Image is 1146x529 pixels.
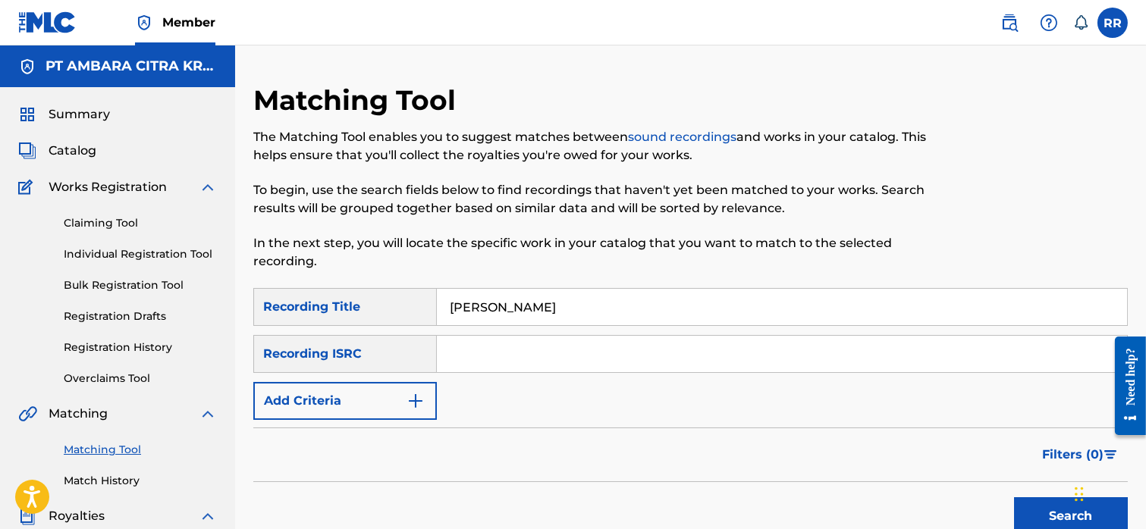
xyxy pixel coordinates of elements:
[18,405,37,423] img: Matching
[199,507,217,525] img: expand
[49,507,105,525] span: Royalties
[1075,471,1084,517] div: Drag
[64,277,217,293] a: Bulk Registration Tool
[162,14,215,31] span: Member
[1070,456,1146,529] iframe: Chat Widget
[18,11,77,33] img: MLC Logo
[18,142,36,160] img: Catalog
[1042,446,1104,464] span: Filters ( 0 )
[18,507,36,525] img: Royalties
[64,442,217,458] a: Matching Tool
[135,14,153,32] img: Top Rightsholder
[18,178,38,196] img: Works Registration
[994,8,1025,38] a: Public Search
[1073,15,1088,30] div: Notifications
[1034,8,1064,38] div: Help
[49,405,108,423] span: Matching
[64,308,217,324] a: Registration Drafts
[199,405,217,423] img: expand
[407,392,425,410] img: 9d2ae6d4665cec9f34b9.svg
[49,178,167,196] span: Works Registration
[64,340,217,355] a: Registration History
[628,130,736,144] a: sound recordings
[18,105,36,124] img: Summary
[18,142,96,160] a: CatalogCatalog
[1033,436,1128,474] button: Filters (0)
[18,105,110,124] a: SummarySummary
[1000,14,1019,32] img: search
[18,58,36,76] img: Accounts
[253,382,437,420] button: Add Criteria
[1104,325,1146,447] iframe: Resource Center
[1040,14,1058,32] img: help
[64,371,217,387] a: Overclaims Tool
[253,181,927,218] p: To begin, use the search fields below to find recordings that haven't yet been matched to your wo...
[49,105,110,124] span: Summary
[64,246,217,262] a: Individual Registration Tool
[64,215,217,231] a: Claiming Tool
[1097,8,1128,38] div: User Menu
[49,142,96,160] span: Catalog
[199,178,217,196] img: expand
[1104,450,1117,459] img: filter
[253,83,463,117] h2: Matching Tool
[64,473,217,489] a: Match History
[46,58,217,75] h5: PT AMBARA CITRA KREATIF
[253,128,927,164] p: The Matching Tool enables you to suggest matches between and works in your catalog. This helps en...
[253,234,927,271] p: In the next step, you will locate the specific work in your catalog that you want to match to the...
